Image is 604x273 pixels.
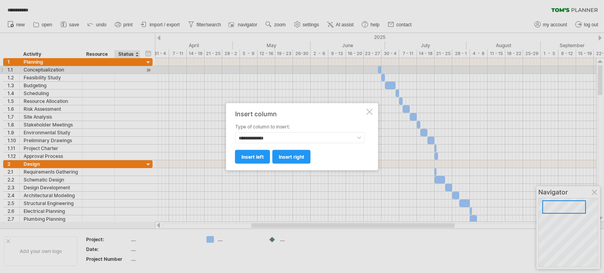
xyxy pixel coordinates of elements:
div: Insert column [235,110,365,117]
span: insert left [241,154,264,159]
a: insert right [273,150,311,163]
span: insert right [279,154,304,159]
label: Type of column to insert: [235,123,365,130]
a: insert left [235,150,270,163]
